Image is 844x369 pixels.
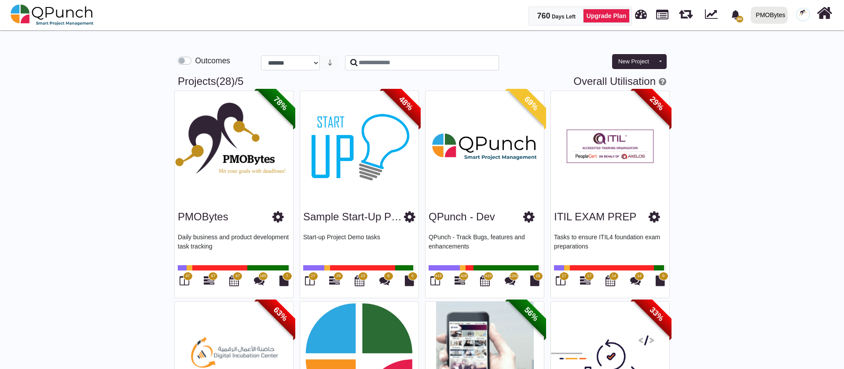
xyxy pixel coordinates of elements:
[635,5,647,18] span: Dashboard
[204,275,214,286] i: Gantt
[430,275,440,286] i: Board
[286,273,288,279] span: 7
[178,75,666,88] h3: Projects /
[279,275,289,286] i: Document Library
[679,4,693,19] span: Iteration
[185,273,190,279] span: 47
[355,275,364,286] i: Calendar
[303,233,415,259] p: Start-up Project Demo tasks
[11,2,94,28] img: qpunch-sp.fa6292f.png
[728,7,743,22] div: Notification
[554,233,666,259] p: Tasks to ensure ITIL4 foundation exam preparations
[195,55,230,66] label: Outcomes
[505,275,515,286] i: Punch Discussions
[583,9,630,23] a: Upgrade Plan
[429,211,495,223] a: QPunch - Dev
[656,275,665,286] i: Document Library
[587,273,591,279] span: 17
[530,275,539,286] i: Document Library
[329,275,340,286] i: Gantt
[256,290,305,339] span: 63%
[556,275,565,286] i: Board
[580,275,591,286] i: Gantt
[180,275,189,286] i: Board
[701,0,726,29] div: Dynamic Report
[461,273,467,279] span: 428
[204,279,214,286] a: 47
[630,275,641,286] i: Punch Discussions
[536,273,540,279] span: 18
[632,79,681,128] span: 29%
[382,79,430,128] span: 48%
[510,273,518,279] span: 1262
[235,273,240,279] span: 47
[303,211,462,223] a: Sample Start-up Project Template
[485,273,492,279] span: 415
[573,75,656,87] a: Overall Utilisation
[455,275,465,286] i: Gantt
[612,54,655,69] button: New Project
[405,275,414,286] i: Document Library
[507,79,556,128] span: 69%
[796,8,810,21] img: avatar
[178,211,228,223] a: PMOBytes
[632,290,681,339] span: 33%
[796,8,810,21] span: Aamir Pmobytes
[254,275,264,286] i: Punch Discussions
[435,273,442,279] span: 415
[554,211,636,223] a: ITIL EXAM PREP
[817,5,832,22] i: Home
[662,273,664,279] span: 0
[554,211,636,223] h3: ITIL EXAM PREP
[211,273,215,279] span: 47
[605,275,615,286] i: Calendar
[336,273,341,279] span: 28
[429,233,541,259] p: QPunch - Track Bugs, features and enhancements
[329,279,340,286] a: 28
[379,275,390,286] i: Punch Discussions
[411,273,414,279] span: 0
[736,16,743,22] span: 50
[429,211,495,223] h3: QPunch - Dev
[637,273,642,279] span: 14
[238,75,243,87] span: Archived
[311,273,315,279] span: 27
[303,211,404,223] h3: Sample Start-up Project Template
[256,79,305,128] span: 78%
[387,273,389,279] span: 8
[537,11,550,20] span: 760
[507,290,556,339] span: 56%
[656,75,666,87] a: Help
[178,211,228,223] h3: PMOBytes
[216,75,235,87] span: Unarchived
[480,275,490,286] i: Calendar
[260,273,266,279] span: 185
[580,279,591,286] a: 17
[731,10,740,19] svg: bell fill
[322,55,338,70] button: arrow down
[756,7,785,23] div: PMOBytes
[656,6,668,19] span: Projects
[178,233,290,259] p: Daily business and product development task tracking
[726,0,747,28] a: bell fill50
[552,14,576,20] span: Days Left
[361,273,365,279] span: 23
[791,0,815,29] a: avatar
[327,59,334,66] svg: arrow down
[561,273,566,279] span: 17
[229,275,239,286] i: Calendar
[305,275,315,286] i: Board
[455,279,465,286] a: 428
[612,273,616,279] span: 14
[747,0,791,29] a: PMOBytes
